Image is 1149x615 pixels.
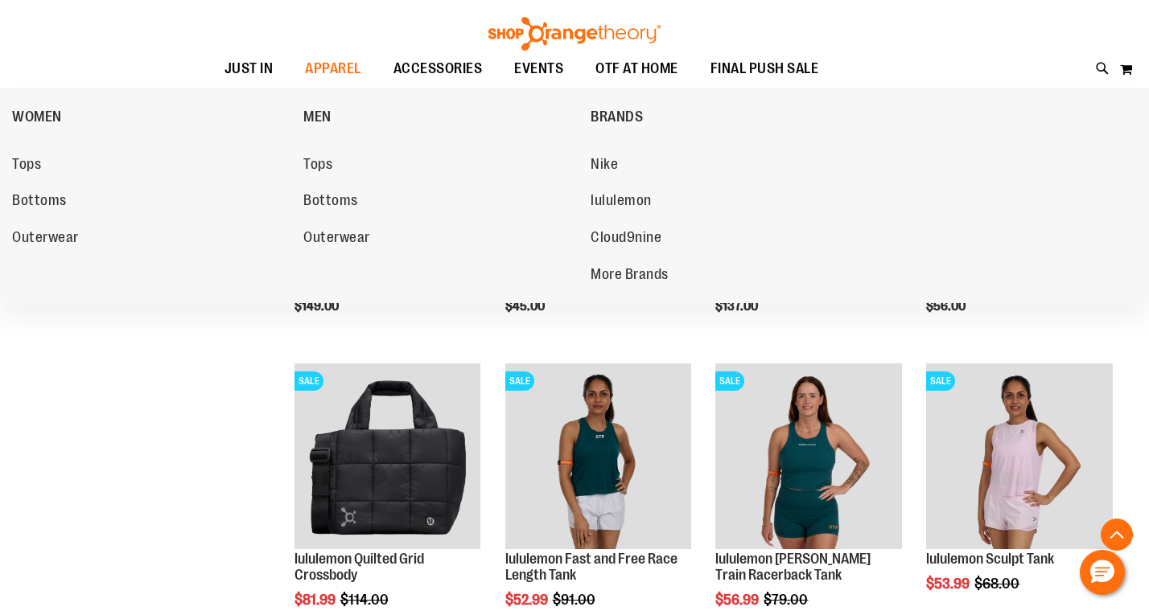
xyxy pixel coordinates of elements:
span: EVENTS [514,51,563,87]
span: $56.00 [926,299,968,314]
span: JUST IN [224,51,274,87]
button: Back To Top [1101,519,1133,551]
span: BRANDS [591,109,643,129]
span: $52.99 [505,592,550,608]
a: lululemon Quilted Grid CrossbodySALE [294,363,481,552]
span: More Brands [591,266,669,286]
span: SALE [715,371,744,391]
span: $81.99 [294,592,338,608]
img: Main Image of 1538347 [926,363,1113,550]
a: lululemon Sculpt Tank [926,551,1054,567]
a: Main Image of 1538347SALE [926,363,1113,552]
a: ACCESSORIES [377,51,499,88]
span: $137.00 [715,299,760,314]
span: OTF AT HOME [595,51,678,87]
a: lululemon Fast and Free Race Length Tank [505,551,677,583]
span: lululemon [591,192,652,212]
a: lululemon Wunder Train Racerback TankSALE [715,363,902,552]
span: $114.00 [340,592,391,608]
span: $149.00 [294,299,341,314]
button: Hello, have a question? Let’s chat. [1080,550,1125,595]
a: Main view of 2024 August lululemon Fast and Free Race Length TankSALE [505,363,692,552]
span: SALE [505,371,534,391]
a: WOMEN [12,96,295,137]
a: APPAREL [289,51,377,87]
a: BRANDS [591,96,874,137]
a: EVENTS [498,51,579,88]
a: Bottoms [303,187,574,215]
span: Nike [591,156,618,176]
span: MEN [303,109,332,129]
img: Shop Orangetheory [486,17,663,51]
span: $68.00 [974,576,1022,592]
span: Bottoms [303,192,358,212]
span: WOMEN [12,109,62,129]
a: FINAL PUSH SALE [694,51,835,88]
img: lululemon Quilted Grid Crossbody [294,363,481,550]
a: Outerwear [303,223,574,252]
span: $79.00 [764,592,810,608]
a: Tops [303,150,574,179]
a: lululemon Quilted Grid Crossbody [294,551,424,583]
img: lululemon Wunder Train Racerback Tank [715,363,902,550]
span: $53.99 [926,576,972,592]
span: Outerwear [303,229,370,249]
span: SALE [294,371,323,391]
a: MEN [303,96,583,137]
span: Cloud9nine [591,229,661,249]
span: ACCESSORIES [393,51,483,87]
span: FINAL PUSH SALE [710,51,819,87]
span: $56.99 [715,592,761,608]
a: JUST IN [208,51,290,88]
span: APPAREL [305,51,361,87]
a: lululemon [PERSON_NAME] Train Racerback Tank [715,551,871,583]
span: $45.00 [505,299,547,314]
span: $91.00 [553,592,598,608]
span: Tops [303,156,332,176]
span: Bottoms [12,192,67,212]
span: Tops [12,156,41,176]
a: OTF AT HOME [579,51,694,88]
span: Outerwear [12,229,79,249]
span: SALE [926,371,955,391]
img: Main view of 2024 August lululemon Fast and Free Race Length Tank [505,363,692,550]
